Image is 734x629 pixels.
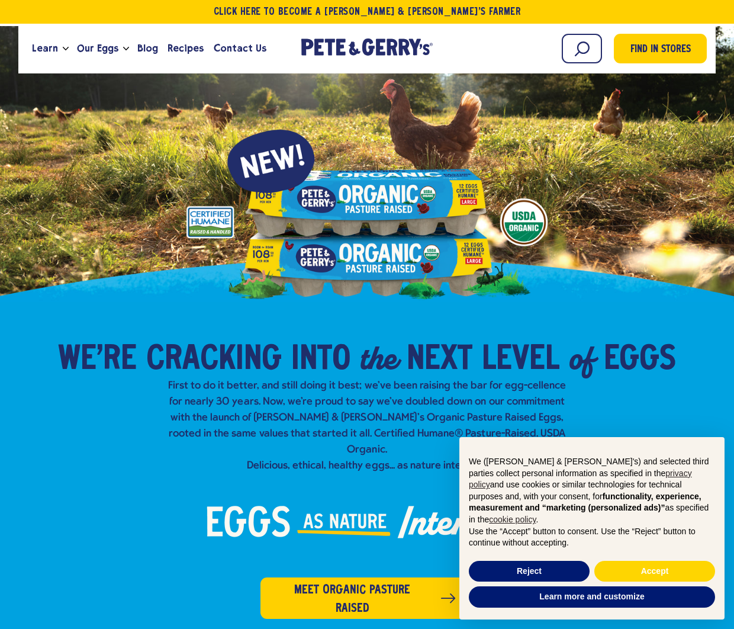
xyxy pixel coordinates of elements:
[594,561,715,582] button: Accept
[450,428,734,629] div: Notice
[469,526,715,549] p: Use the “Accept” button to consent. Use the “Reject” button to continue without accepting.
[469,561,590,582] button: Reject
[469,456,715,526] p: We ([PERSON_NAME] & [PERSON_NAME]'s) and selected third parties collect personal information as s...
[163,33,208,65] a: Recipes
[562,34,602,63] input: Search
[146,342,282,378] span: Cracking
[407,342,472,378] span: Next
[32,41,58,56] span: Learn
[63,47,69,51] button: Open the dropdown menu for Learn
[291,342,350,378] span: into
[360,336,397,379] em: the
[58,342,137,378] span: We’re
[163,378,571,474] p: First to do it better, and still doing it best; we've been raising the bar for egg-cellence for n...
[569,336,594,379] em: of
[214,41,266,56] span: Contact Us
[123,47,129,51] button: Open the dropdown menu for Our Eggs
[614,34,707,63] a: Find in Stores
[133,33,163,65] a: Blog
[137,41,158,56] span: Blog
[278,581,427,618] span: Meet organic pasture raised
[77,41,118,56] span: Our Eggs
[72,33,123,65] a: Our Eggs
[604,342,676,378] span: Eggs​
[469,586,715,608] button: Learn more and customize
[168,41,204,56] span: Recipes
[27,33,63,65] a: Learn
[209,33,271,65] a: Contact Us
[482,342,559,378] span: Level
[630,42,691,58] span: Find in Stores
[489,515,536,524] a: cookie policy
[260,577,474,619] a: Meet organic pasture raised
